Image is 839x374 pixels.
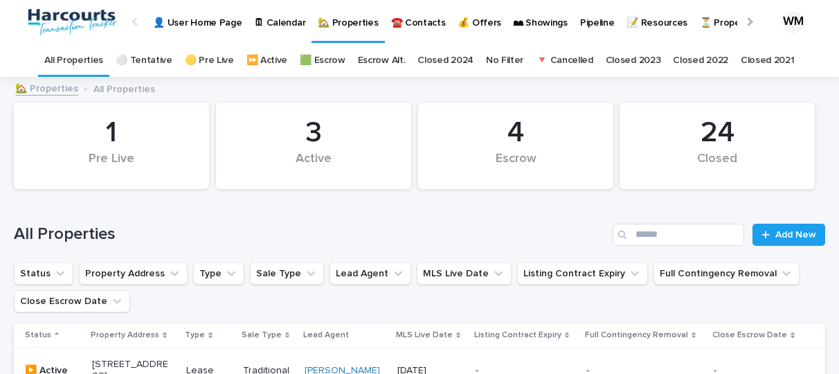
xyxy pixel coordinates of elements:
[185,328,205,343] p: Type
[417,262,512,285] button: MLS Live Date
[242,328,282,343] p: Sale Type
[79,262,188,285] button: Property Address
[606,44,661,77] a: Closed 2023
[782,11,804,33] div: WM
[240,116,388,150] div: 3
[752,224,825,246] a: Add New
[303,328,349,343] p: Lead Agent
[25,328,51,343] p: Status
[712,328,787,343] p: Close Escrow Date
[474,328,561,343] p: Listing Contract Expiry
[643,116,791,150] div: 24
[643,152,791,181] div: Closed
[28,8,118,36] img: aRr5UT5PQeWb03tlxx4P
[300,44,345,77] a: 🟩 Escrow
[442,116,590,150] div: 4
[775,230,816,240] span: Add New
[14,224,607,244] h1: All Properties
[613,224,744,246] input: Search
[14,262,73,285] button: Status
[37,116,186,150] div: 1
[536,44,593,77] a: 🔻 Cancelled
[486,44,523,77] a: No Filter
[116,44,172,77] a: ⚪️ Tentative
[517,262,648,285] button: Listing Contract Expiry
[741,44,795,77] a: Closed 2021
[37,152,186,181] div: Pre Live
[193,262,244,285] button: Type
[15,80,78,96] a: 🏡 Properties
[417,44,473,77] a: Closed 2024
[14,290,130,312] button: Close Escrow Date
[44,44,103,77] a: All Properties
[246,44,288,77] a: ⏩ Active
[442,152,590,181] div: Escrow
[240,152,388,181] div: Active
[653,262,800,285] button: Full Contingency Removal
[396,328,453,343] p: MLS Live Date
[673,44,728,77] a: Closed 2022
[358,44,406,77] a: Escrow Alt.
[330,262,411,285] button: Lead Agent
[585,328,688,343] p: Full Contingency Removal
[93,80,155,96] p: All Properties
[91,328,159,343] p: Property Address
[250,262,324,285] button: Sale Type
[185,44,234,77] a: 🟡 Pre Live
